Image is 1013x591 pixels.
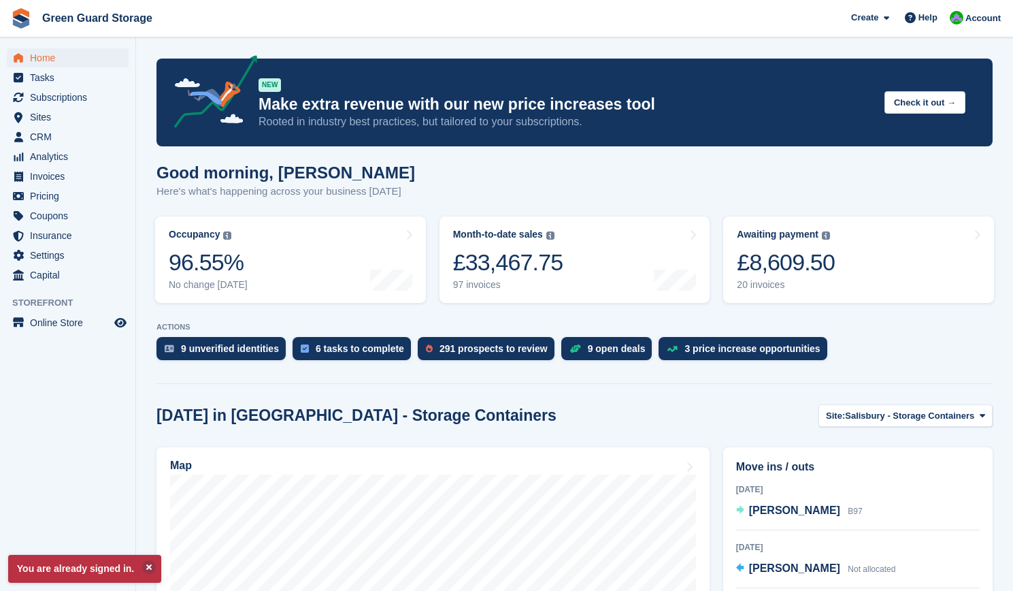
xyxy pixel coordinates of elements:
[156,337,293,367] a: 9 unverified identities
[155,217,426,303] a: Occupancy 96.55% No change [DATE]
[7,187,129,206] a: menu
[7,266,129,285] a: menu
[7,147,129,166] a: menu
[156,184,415,199] p: Here's what's happening across your business [DATE]
[30,108,112,127] span: Sites
[156,163,415,182] h1: Good morning, [PERSON_NAME]
[169,279,248,291] div: No change [DATE]
[453,249,563,276] div: £33,467.75
[884,91,965,114] button: Check it out →
[181,343,279,354] div: 9 unverified identities
[293,337,418,367] a: 6 tasks to complete
[439,343,548,354] div: 291 prospects to review
[30,48,112,67] span: Home
[749,505,840,516] span: [PERSON_NAME]
[170,460,192,472] h2: Map
[418,337,561,367] a: 291 prospects to review
[736,541,980,554] div: [DATE]
[12,296,135,310] span: Storefront
[826,409,845,423] span: Site:
[546,231,554,240] img: icon-info-grey-7440780725fd019a000dd9b08b2336e03edf1995a4989e88bcd33f0948082b44.svg
[659,337,833,367] a: 3 price increase opportunities
[7,108,129,127] a: menu
[453,279,563,291] div: 97 invoices
[156,323,993,332] p: ACTIONS
[163,55,258,133] img: price-adjustments-announcement-icon-8257ccfd72463d97f412b2fc003d46551f7dbcb40ab6d574587a9cd5c0d94...
[316,343,404,354] div: 6 tasks to complete
[749,562,840,574] span: [PERSON_NAME]
[11,8,31,29] img: stora-icon-8386f47178a22dfd0bd8f6a31ec36ba5ce8667c1dd55bd0f319d3a0aa187defe.svg
[301,345,309,353] img: task-75834270c22a3079a89374b754ae025e5fb1db73e45f91037f5363f120a921f8.svg
[7,127,129,146] a: menu
[30,127,112,146] span: CRM
[736,459,980,475] h2: Move ins / outs
[30,167,112,186] span: Invoices
[818,404,993,427] button: Site: Salisbury - Storage Containers
[30,266,112,285] span: Capital
[737,229,818,240] div: Awaiting payment
[848,564,895,574] span: Not allocated
[112,315,129,331] a: Preview store
[7,226,129,245] a: menu
[950,11,963,25] img: Jonathan Bailey
[30,147,112,166] span: Analytics
[561,337,659,367] a: 9 open deals
[737,279,835,291] div: 20 invoices
[30,313,112,332] span: Online Store
[30,226,112,245] span: Insurance
[845,409,974,423] span: Salisbury - Storage Containers
[453,229,543,240] div: Month-to-date sales
[426,345,433,353] img: prospect-51fa495bee0391a8d652442698ab0144808aea92771e9ea1ae160a38d050c398.svg
[851,11,878,25] span: Create
[259,78,281,92] div: NEW
[30,187,112,206] span: Pricing
[7,246,129,265] a: menu
[223,231,231,240] img: icon-info-grey-7440780725fd019a000dd9b08b2336e03edf1995a4989e88bcd33f0948082b44.svg
[918,11,937,25] span: Help
[723,217,994,303] a: Awaiting payment £8,609.50 20 invoices
[259,95,874,114] p: Make extra revenue with our new price increases tool
[7,206,129,225] a: menu
[7,313,129,332] a: menu
[569,344,581,353] img: deal-1b604bf984904fb50ccaf53a9ad4b4a5d6e5aea283cecdc64d6e3604feb123c2.svg
[37,7,158,29] a: Green Guard Storage
[156,406,557,425] h2: [DATE] in [GEOGRAPHIC_DATA] - Storage Containers
[169,229,220,240] div: Occupancy
[7,48,129,67] a: menu
[169,249,248,276] div: 96.55%
[965,12,1001,25] span: Account
[588,343,646,354] div: 9 open deals
[736,483,980,496] div: [DATE]
[7,88,129,107] a: menu
[30,88,112,107] span: Subscriptions
[165,345,174,353] img: verify_identity-adf6edd0f0f0b5bbfe63781bf79b02c33cf7c696d77639b501bdc392416b5a36.svg
[736,560,896,578] a: [PERSON_NAME] Not allocated
[736,502,863,520] a: [PERSON_NAME] B97
[30,206,112,225] span: Coupons
[8,555,161,583] p: You are already signed in.
[737,249,835,276] div: £8,609.50
[822,231,830,240] img: icon-info-grey-7440780725fd019a000dd9b08b2336e03edf1995a4989e88bcd33f0948082b44.svg
[684,343,820,354] div: 3 price increase opportunities
[667,346,678,352] img: price_increase_opportunities-93ffe204e8149a01c8c9dc8f82e8f89637d9d84a8eef4429ea346261dce0b2c0.svg
[439,217,710,303] a: Month-to-date sales £33,467.75 97 invoices
[259,114,874,129] p: Rooted in industry best practices, but tailored to your subscriptions.
[848,507,862,516] span: B97
[7,167,129,186] a: menu
[7,68,129,87] a: menu
[30,68,112,87] span: Tasks
[30,246,112,265] span: Settings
